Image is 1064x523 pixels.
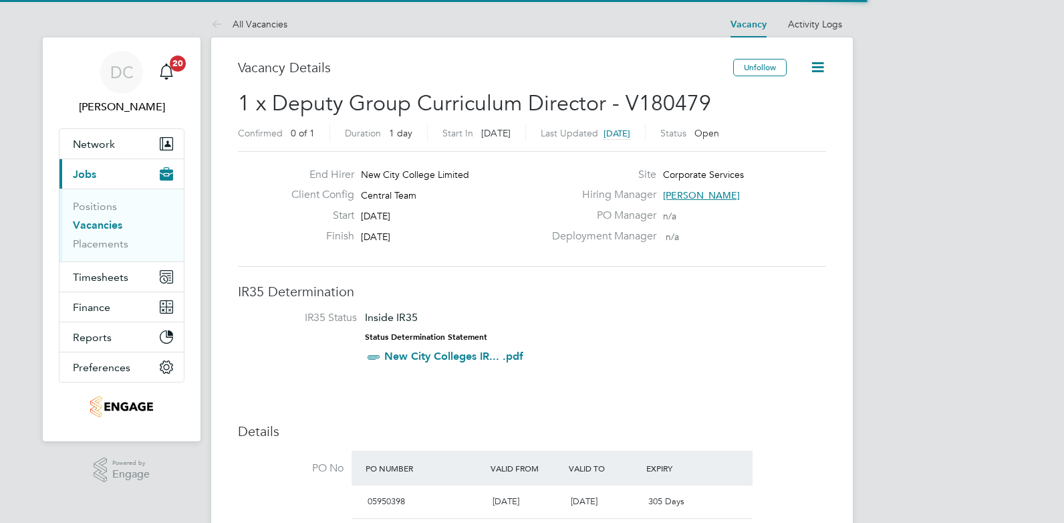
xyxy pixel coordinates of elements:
span: [DATE] [604,128,630,139]
button: Unfollow [733,59,787,76]
a: 20 [153,51,180,94]
strong: Status Determination Statement [365,332,487,342]
nav: Main navigation [43,37,201,441]
a: Vacancies [73,219,122,231]
a: Activity Logs [788,18,842,30]
span: Timesheets [73,271,128,284]
label: PO No [238,461,344,476]
a: Positions [73,200,117,213]
span: 1 day [389,127,412,139]
span: Engage [112,469,150,480]
span: Jobs [73,168,96,181]
span: 20 [170,56,186,72]
span: [DATE] [493,496,519,507]
label: Deployment Manager [544,229,656,243]
button: Finance [59,292,184,322]
span: [DATE] [361,231,390,243]
a: All Vacancies [211,18,287,30]
span: DC [110,64,134,81]
span: Preferences [73,361,130,374]
span: Dan Clarke [59,99,184,115]
span: Network [73,138,115,150]
span: [PERSON_NAME] [663,189,740,201]
div: Expiry [643,456,721,480]
span: 05950398 [368,496,405,507]
div: Valid From [487,456,565,480]
label: End Hirer [281,168,354,182]
label: Start In [442,127,473,139]
span: Inside IR35 [365,311,418,324]
label: Hiring Manager [544,188,656,202]
label: IR35 Status [251,311,357,325]
label: Finish [281,229,354,243]
span: Corporate Services [663,169,744,181]
div: Jobs [59,189,184,261]
div: Valid To [565,456,644,480]
label: Site [544,168,656,182]
label: Status [660,127,686,139]
button: Timesheets [59,262,184,292]
span: Central Team [361,189,416,201]
img: jjfox-logo-retina.png [90,396,152,417]
button: Network [59,129,184,159]
a: Placements [73,237,128,250]
label: Confirmed [238,127,283,139]
button: Jobs [59,159,184,189]
span: 305 Days [648,496,684,507]
span: n/a [666,231,679,243]
h3: Vacancy Details [238,59,733,76]
span: n/a [663,210,676,222]
span: 0 of 1 [291,127,315,139]
button: Preferences [59,352,184,382]
span: New City College Limited [361,169,469,181]
a: Go to home page [59,396,184,417]
label: Client Config [281,188,354,202]
h3: Details [238,423,826,440]
span: 1 x Deputy Group Curriculum Director - V180479 [238,90,711,116]
span: [DATE] [361,210,390,222]
span: Reports [73,331,112,344]
span: [DATE] [571,496,597,507]
label: PO Manager [544,209,656,223]
span: Finance [73,301,110,314]
a: New City Colleges IR... .pdf [384,350,523,362]
h3: IR35 Determination [238,283,826,300]
div: PO Number [362,456,487,480]
span: Powered by [112,457,150,469]
a: Vacancy [730,19,767,30]
span: Open [694,127,719,139]
label: Last Updated [541,127,598,139]
button: Reports [59,322,184,352]
label: Duration [345,127,381,139]
a: DC[PERSON_NAME] [59,51,184,115]
a: Powered byEngage [94,457,150,483]
label: Start [281,209,354,223]
span: [DATE] [481,127,511,139]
